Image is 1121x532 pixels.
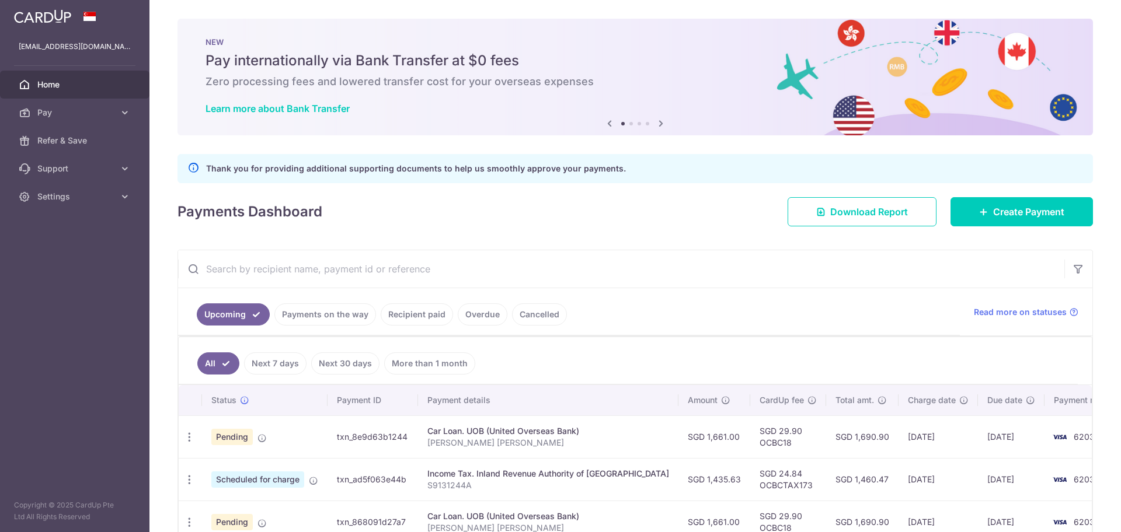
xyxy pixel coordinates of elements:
[1048,473,1071,487] img: Bank Card
[328,385,418,415] th: Payment ID
[908,394,956,406] span: Charge date
[177,19,1093,135] img: Bank transfer banner
[978,415,1045,458] td: [DATE]
[211,429,253,445] span: Pending
[427,480,669,491] p: S9131244A
[750,458,826,501] td: SGD 24.84 OCBCTAX173
[274,303,376,325] a: Payments on the way
[384,352,475,374] a: More than 1 month
[760,394,804,406] span: CardUp fee
[206,37,1065,47] p: NEW
[197,352,239,374] a: All
[830,205,908,219] span: Download Report
[206,103,350,114] a: Learn more about Bank Transfer
[37,163,114,174] span: Support
[328,458,418,501] td: txn_ad5f063e44b
[211,394,236,406] span: Status
[1048,430,1071,444] img: Bank Card
[206,162,626,176] p: Thank you for providing additional supporting documents to help us smoothly approve your payments.
[211,514,253,530] span: Pending
[206,51,1065,70] h5: Pay internationally via Bank Transfer at $0 fees
[951,197,1093,226] a: Create Payment
[37,191,114,202] span: Settings
[19,41,131,52] p: [EMAIL_ADDRESS][DOMAIN_NAME]
[328,415,418,458] td: txn_8e9d63b1244
[678,458,750,501] td: SGD 1,435.63
[826,458,899,501] td: SGD 1,460.47
[427,437,669,449] p: [PERSON_NAME] [PERSON_NAME]
[177,201,322,222] h4: Payments Dashboard
[37,135,114,146] span: Refer & Save
[974,306,1067,318] span: Read more on statuses
[14,9,71,23] img: CardUp
[512,303,567,325] a: Cancelled
[978,458,1045,501] td: [DATE]
[37,79,114,90] span: Home
[37,107,114,118] span: Pay
[311,352,380,374] a: Next 30 days
[381,303,453,325] a: Recipient paid
[197,303,270,325] a: Upcoming
[678,415,750,458] td: SGD 1,661.00
[688,394,718,406] span: Amount
[178,250,1064,288] input: Search by recipient name, payment id or reference
[750,415,826,458] td: SGD 29.90 OCBC18
[244,352,307,374] a: Next 7 days
[993,205,1064,219] span: Create Payment
[427,425,669,437] div: Car Loan. UOB (United Overseas Bank)
[211,471,304,488] span: Scheduled for charge
[987,394,1022,406] span: Due date
[206,75,1065,89] h6: Zero processing fees and lowered transfer cost for your overseas expenses
[899,458,978,501] td: [DATE]
[458,303,507,325] a: Overdue
[1074,474,1095,484] span: 6203
[418,385,678,415] th: Payment details
[788,197,937,226] a: Download Report
[427,468,669,480] div: Income Tax. Inland Revenue Authority of [GEOGRAPHIC_DATA]
[899,415,978,458] td: [DATE]
[826,415,899,458] td: SGD 1,690.90
[427,510,669,522] div: Car Loan. UOB (United Overseas Bank)
[835,394,874,406] span: Total amt.
[974,306,1078,318] a: Read more on statuses
[1074,432,1095,442] span: 6203
[1046,497,1109,526] iframe: Opens a widget where you can find more information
